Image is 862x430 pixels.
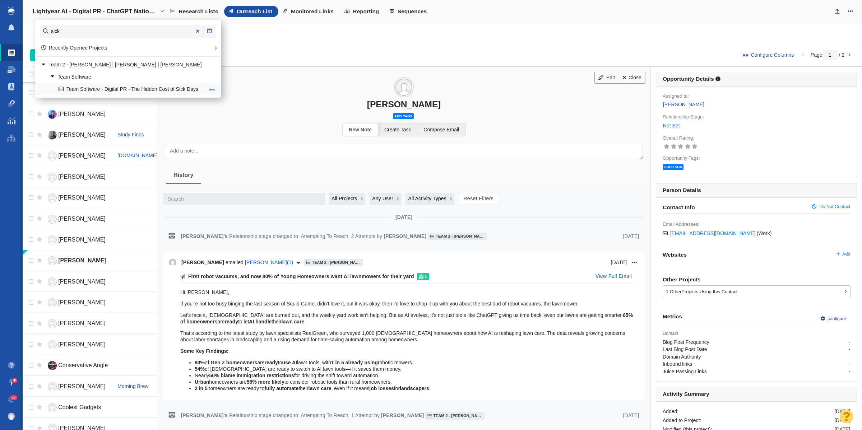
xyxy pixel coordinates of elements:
[812,204,850,211] a: Do Not Contact
[666,289,668,294] span: 1
[663,155,700,162] label: Opportunity Tags:
[48,71,206,83] a: Team Software
[57,84,206,95] a: Team Software - Digital PR - The Hidden Cost of Sick Days
[670,230,755,237] a: [EMAIL_ADDRESS][DOMAIN_NAME]
[378,123,417,136] a: Create Task
[663,122,680,130] a: Not Set
[117,132,144,137] span: Study Finds
[58,216,106,222] span: [PERSON_NAME]
[46,276,111,288] a: [PERSON_NAME]
[58,237,106,243] span: [PERSON_NAME]
[663,164,685,169] a: Add tags
[58,299,106,305] span: [PERSON_NAME]
[46,317,111,330] a: [PERSON_NAME]
[179,8,218,15] span: Research Lists
[393,113,414,119] span: Add tags
[46,129,111,141] a: [PERSON_NAME]
[46,380,111,393] a: [PERSON_NAME]
[663,164,683,170] span: Add tags
[46,171,111,183] a: [PERSON_NAME]
[58,362,108,368] span: Conservative Angle
[117,153,158,158] a: [DOMAIN_NAME]
[58,404,101,410] span: Coolest Gadgets
[663,338,851,346] span: -
[41,45,107,51] a: Recently Opened Projects
[619,72,646,84] a: Close
[417,123,465,136] a: Compose Email
[46,359,111,372] a: Conservative Angle
[663,360,851,368] span: -
[58,341,106,347] span: [PERSON_NAME]
[663,368,712,375] i: Juice Passing Links
[166,6,224,17] a: Research Lists
[8,6,14,15] img: buzzstream_logo_iconsimple.png
[58,174,106,180] span: [PERSON_NAME]
[663,221,700,228] label: Email Addresses:
[46,213,111,225] a: [PERSON_NAME]
[46,254,111,267] a: [PERSON_NAME]
[30,49,77,61] button: Add People
[46,192,111,204] a: [PERSON_NAME]
[10,395,18,401] span: 22
[117,383,148,389] a: Morning Brew
[384,127,411,132] span: Create Task
[836,252,850,258] a: Add
[656,183,857,198] h6: Person Details
[58,279,106,285] span: [PERSON_NAME]
[30,25,84,42] div: Websites
[811,52,844,58] span: Page / 2
[340,6,385,17] a: Reporting
[663,353,851,361] span: -
[40,25,216,38] input: Find a Project
[663,345,851,353] span: -
[663,76,714,82] h6: Opportunity Details
[278,6,340,17] a: Monitored Links
[663,346,712,352] i: Last Blog Post Date
[757,230,772,237] span: ( )
[46,296,111,309] a: [PERSON_NAME]
[816,313,850,324] a: configure
[656,387,857,402] h6: Activity Summary
[663,135,694,141] label: Overall Rating:
[166,164,201,186] a: History
[46,150,111,162] a: [PERSON_NAME]
[663,93,689,99] label: Assigned to:
[594,72,619,84] a: Edit
[58,132,106,138] span: [PERSON_NAME]
[663,114,704,120] label: Relationship Stage:
[663,408,835,415] div: Added:
[663,368,851,375] span: -
[663,204,812,211] span: Contact Info
[224,6,278,17] a: Outreach List
[46,401,111,414] a: Coolest Gadgets
[33,8,158,15] h4: Lightyear AI - Digital PR - ChatGPT Nation: The States Leading (and Ignoring) the AI Boom
[237,8,272,15] span: Outreach List
[291,8,334,15] span: Monitored Links
[834,417,850,424] div: [DATE]
[46,108,111,121] a: [PERSON_NAME]
[663,417,835,424] div: Added to Project:
[663,101,705,109] a: [PERSON_NAME]
[663,252,836,258] span: Websites
[58,111,106,117] span: [PERSON_NAME]
[834,408,850,415] div: [DATE]
[663,339,714,345] i: Blog Post Frequency
[349,127,372,132] span: New Note
[173,172,193,178] span: History
[663,286,850,298] div: Projects Using this Contact
[46,234,111,246] a: [PERSON_NAME]
[663,354,706,360] i: Domain Authority
[58,320,106,326] span: [PERSON_NAME]
[393,113,415,118] a: Add tags
[423,127,459,132] span: Compose Email
[670,289,682,294] span: Other
[58,153,106,159] span: [PERSON_NAME]
[343,123,378,136] a: New Note
[739,49,798,61] button: Configure Columns
[828,316,846,322] span: configure
[58,383,106,389] span: [PERSON_NAME]
[663,331,678,336] span: Domain
[157,99,650,109] div: [PERSON_NAME]
[663,313,851,320] h6: Metrics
